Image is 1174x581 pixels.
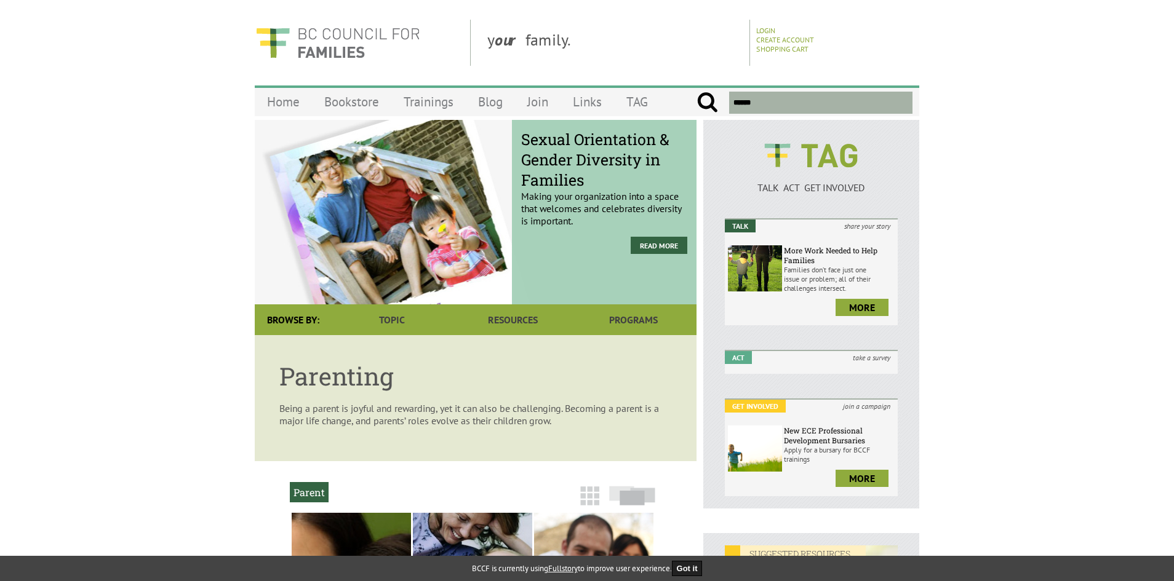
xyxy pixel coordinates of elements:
em: SUGGESTED RESOURCES [725,545,866,562]
strong: our [495,30,525,50]
a: Home [255,87,312,116]
img: BCCF's TAG Logo [756,132,866,179]
a: Login [756,26,775,35]
h1: Parenting [279,360,672,392]
a: Links [561,87,614,116]
a: Topic [332,304,452,335]
h2: Parent [290,482,329,502]
img: grid-icon.png [580,486,599,505]
em: Act [725,351,752,364]
p: Families don’t face just one issue or problem; all of their challenges intersect. [784,265,895,293]
span: Sexual Orientation & Gender Diversity in Families [521,129,687,190]
p: Apply for a bursary for BCCF trainings [784,445,895,464]
img: slide-icon.png [609,486,655,505]
a: Read More [631,237,687,254]
a: Resources [452,304,573,335]
a: Join [515,87,561,116]
a: Fullstory [548,563,578,574]
div: y family. [477,20,750,66]
h6: New ECE Professional Development Bursaries [784,425,895,445]
a: Slide View [605,492,659,512]
button: Got it [672,561,703,576]
a: more [836,470,888,487]
em: Get Involved [725,400,786,413]
i: join a campaign [836,400,898,413]
a: Blog [466,87,515,116]
img: BC Council for FAMILIES [255,20,421,66]
a: Bookstore [312,87,391,116]
a: more [836,299,888,316]
a: Create Account [756,35,814,44]
a: TAG [614,87,660,116]
p: TALK ACT GET INVOLVED [725,181,898,194]
input: Submit [697,92,718,114]
div: Browse By: [255,304,332,335]
h6: More Work Needed to Help Families [784,245,895,265]
i: share your story [837,219,898,232]
p: Being a parent is joyful and rewarding, yet it can also be challenging. Becoming a parent is a ma... [279,402,672,427]
em: Talk [725,219,756,232]
a: Trainings [391,87,466,116]
a: Programs [573,304,694,335]
i: take a survey [845,351,898,364]
a: TALK ACT GET INVOLVED [725,169,898,194]
a: Grid View [577,492,603,512]
a: Shopping Cart [756,44,809,53]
